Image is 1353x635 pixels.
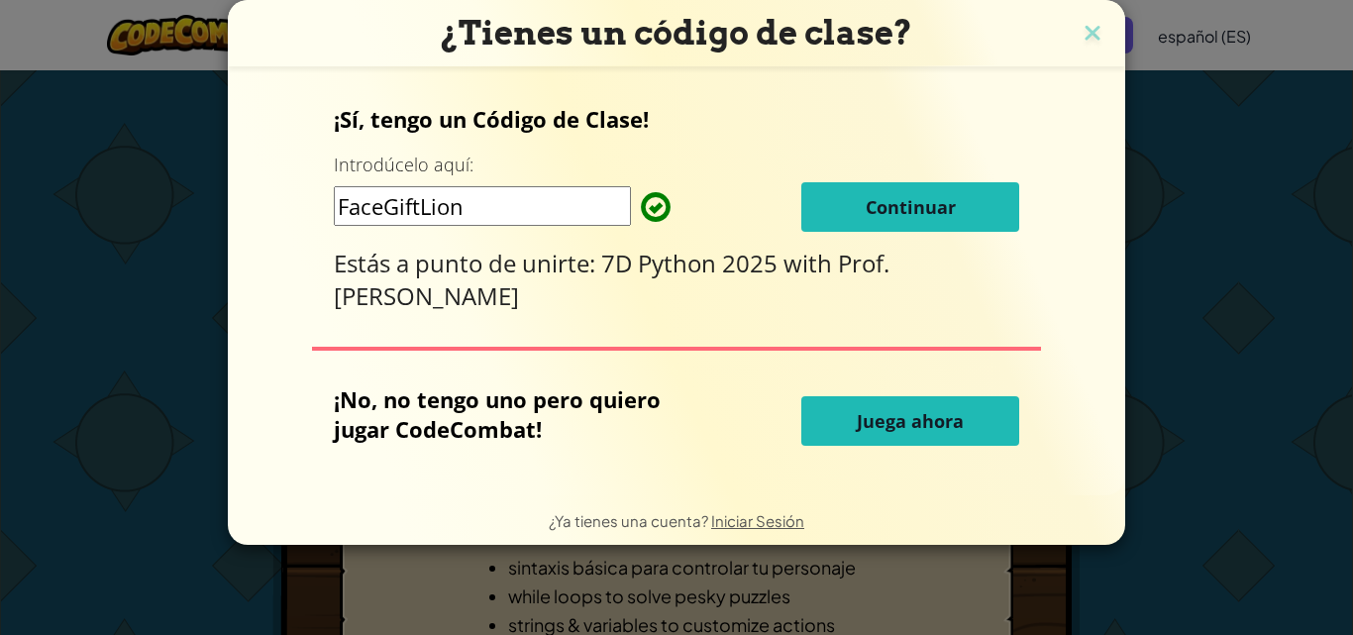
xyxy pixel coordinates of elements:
[601,247,783,279] span: 7D Python 2025
[801,182,1019,232] button: Continuar
[1080,20,1105,50] img: close icon
[801,396,1019,446] button: Juega ahora
[334,247,889,312] span: Prof. [PERSON_NAME]
[857,409,964,433] span: Juega ahora
[334,384,703,444] p: ¡No, no tengo uno pero quiero jugar CodeCombat!
[783,247,838,279] span: with
[866,195,956,219] span: Continuar
[441,13,912,53] span: ¿Tienes un código de clase?
[334,104,1020,134] p: ¡Sí, tengo un Código de Clase!
[711,511,804,530] a: Iniciar Sesión
[334,247,601,279] span: Estás a punto de unirte:
[549,511,711,530] span: ¿Ya tienes una cuenta?
[334,153,473,177] label: Introdúcelo aquí:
